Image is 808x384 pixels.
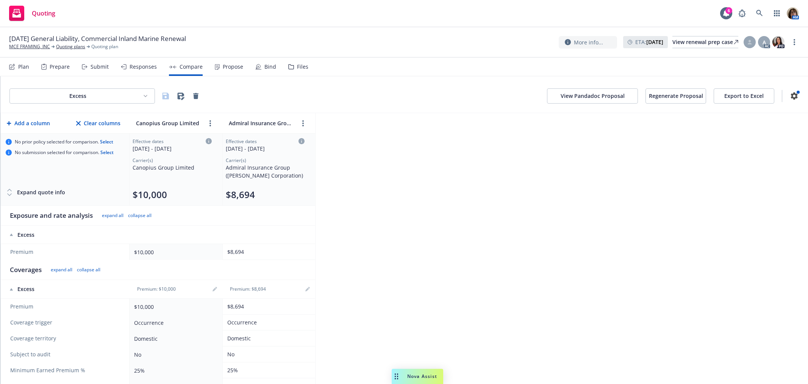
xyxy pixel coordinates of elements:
[392,369,443,384] button: Nova Assist
[133,189,167,201] button: $10,000
[227,118,295,129] input: Admiral Insurance Group (W.R. Berkley Corporation)
[10,248,122,256] span: Premium
[299,119,308,128] a: more
[10,211,93,220] div: Exposure and rate analysis
[227,248,308,256] div: $8,694
[9,34,186,43] span: [DATE] General Liability, Commercial Inland Marine Renewal
[10,285,122,293] div: Excess
[5,116,52,131] button: Add a column
[133,138,212,153] div: Click to edit column carrier quote details
[226,164,305,179] div: Admiral Insurance Group ([PERSON_NAME] Corporation)
[227,366,308,374] div: 25%
[210,285,219,294] a: editPencil
[18,64,29,70] div: Plan
[787,7,799,19] img: photo
[392,369,401,384] div: Drag to move
[133,189,212,201] div: Total premium (click to edit billing info)
[672,36,738,48] a: View renewal prep case
[223,64,243,70] div: Propose
[206,119,215,128] a: more
[772,36,785,48] img: photo
[9,88,155,104] button: Excess
[134,319,215,327] div: Occurrence
[16,92,139,100] div: Excess
[635,38,663,46] span: ETA :
[128,212,152,219] button: collapse all
[559,36,617,49] button: More info...
[134,351,215,359] div: No
[102,212,123,219] button: expand all
[227,318,308,326] div: Occurrence
[763,38,766,46] span: A
[226,138,305,153] div: Click to edit column carrier quote details
[226,157,305,164] div: Carrier(s)
[714,88,774,104] button: Export to Excel
[226,138,305,145] div: Effective dates
[725,7,732,14] div: 6
[56,43,85,50] a: Quoting plans
[6,185,65,200] button: Expand quote info
[10,351,122,358] span: Subject to audit
[790,38,799,47] a: more
[91,43,118,50] span: Quoting plan
[752,6,767,21] a: Search
[574,38,603,46] span: More info...
[134,367,215,375] div: 25%
[134,303,215,311] div: $10,000
[133,138,212,145] div: Effective dates
[10,231,122,239] div: Excess
[15,150,114,156] span: No submission selected for comparison.
[180,64,203,70] div: Compare
[133,157,212,164] div: Carrier(s)
[10,335,122,342] span: Coverage territory
[6,3,58,24] a: Quoting
[646,38,663,46] strong: [DATE]
[645,88,706,104] button: Regenerate Proposal
[9,43,50,50] a: MCE FRAMING, INC
[133,164,212,172] div: Canopius Group Limited
[10,265,42,274] div: Coverages
[75,116,122,131] button: Clear columns
[10,367,122,374] span: Minimum Earned Premium %
[91,64,109,70] div: Submit
[769,6,785,21] a: Switch app
[226,189,305,201] div: Total premium (click to edit billing info)
[407,373,437,379] span: Nova Assist
[225,286,270,292] div: Premium: $8,694
[227,334,308,342] div: Domestic
[10,319,122,326] span: Coverage trigger
[130,64,157,70] div: Responses
[50,64,70,70] div: Prepare
[547,88,638,104] button: View Pandadoc Proposal
[134,335,215,343] div: Domestic
[15,139,113,145] span: No prior policy selected for comparison.
[264,64,276,70] div: Bind
[10,303,122,310] span: Premium
[735,6,750,21] a: Report a Bug
[303,285,312,294] a: editPencil
[133,145,212,153] div: [DATE] - [DATE]
[134,118,203,129] input: Canopius Group Limited
[32,10,55,16] span: Quoting
[51,267,72,273] button: expand all
[297,64,308,70] div: Files
[226,189,255,201] button: $8,694
[134,248,215,256] div: $10,000
[227,350,308,358] div: No
[227,302,308,310] div: $8,694
[226,145,305,153] div: [DATE] - [DATE]
[133,286,180,292] div: Premium: $10,000
[77,267,100,273] button: collapse all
